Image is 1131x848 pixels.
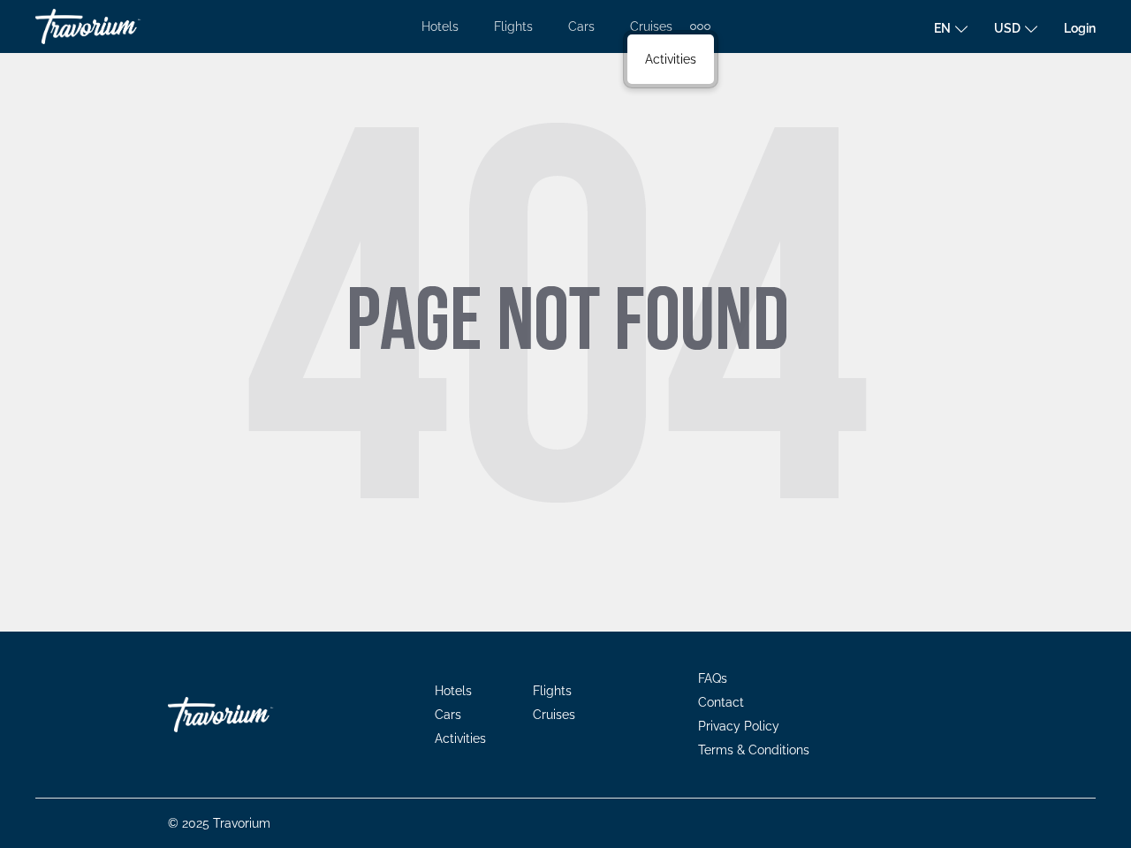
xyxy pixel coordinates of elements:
[533,708,575,722] a: Cruises
[645,52,696,66] span: Activities
[494,19,533,34] a: Flights
[435,731,486,746] a: Activities
[168,816,270,830] span: © 2025 Travorium
[636,43,705,75] a: Activities
[698,743,809,757] a: Terms & Conditions
[698,695,744,709] a: Contact
[934,21,951,35] span: en
[168,688,345,741] a: Travorium
[630,19,672,34] a: Cruises
[698,719,779,733] a: Privacy Policy
[1064,21,1096,35] a: Login
[435,708,461,722] a: Cars
[994,21,1021,35] span: USD
[698,671,727,685] a: FAQs
[568,19,595,34] a: Cars
[212,95,919,537] img: Page not found
[690,12,710,41] button: Extra navigation items
[435,684,472,698] a: Hotels
[994,15,1037,41] button: Change currency
[35,4,212,49] a: Travorium
[934,15,968,41] button: Change language
[533,684,572,698] a: Flights
[421,19,459,34] a: Hotels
